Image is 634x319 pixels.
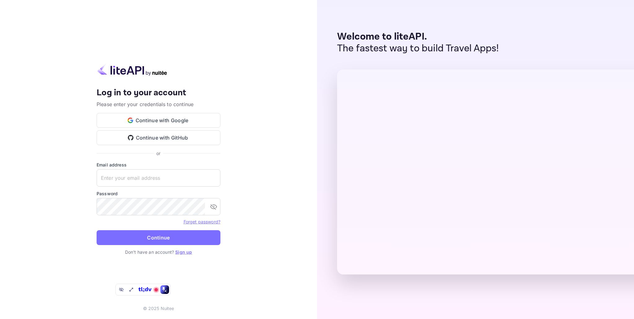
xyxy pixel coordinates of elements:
label: Email address [97,162,220,168]
a: Forget password? [184,218,220,225]
p: Please enter your credentials to continue [97,101,220,108]
p: © 2025 Nuitee [143,305,174,312]
a: Sign up [175,249,192,255]
input: Enter your email address [97,169,220,187]
button: Continue with Google [97,113,220,128]
p: or [156,150,160,157]
a: Forget password? [184,219,220,224]
button: toggle password visibility [207,200,220,213]
h4: Log in to your account [97,88,220,98]
img: liteapi [97,64,168,76]
label: Password [97,190,220,197]
p: The fastest way to build Travel Apps! [337,43,499,54]
button: Continue [97,230,220,245]
p: Don't have an account? [97,249,220,255]
p: Welcome to liteAPI. [337,31,499,43]
button: Continue with GitHub [97,130,220,145]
